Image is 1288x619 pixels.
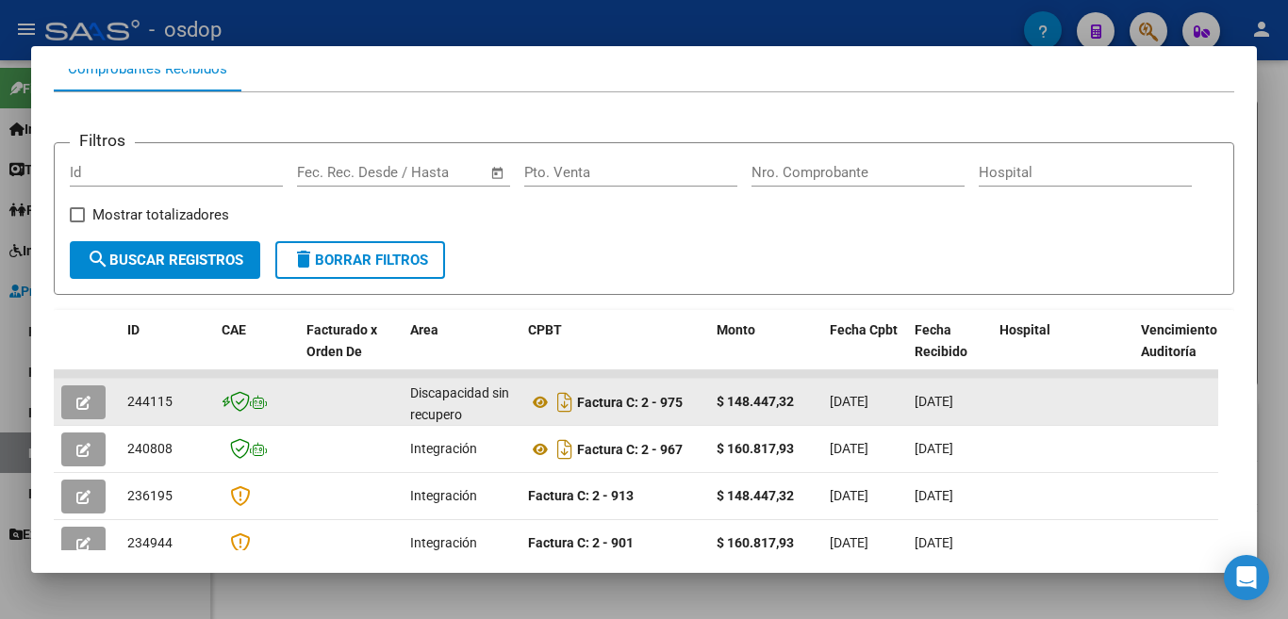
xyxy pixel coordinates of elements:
[299,310,403,393] datatable-header-cell: Facturado x Orden De
[120,310,214,393] datatable-header-cell: ID
[717,535,794,550] strong: $ 160.817,93
[87,248,109,270] mat-icon: search
[717,441,794,456] strong: $ 160.817,93
[830,322,898,337] span: Fecha Cpbt
[830,394,868,409] span: [DATE]
[68,58,227,80] div: Comprobantes Recibidos
[915,535,953,550] span: [DATE]
[915,394,953,409] span: [DATE]
[1141,322,1217,359] span: Vencimiento Auditoría
[520,310,709,393] datatable-header-cell: CPBT
[915,488,953,503] span: [DATE]
[830,488,868,503] span: [DATE]
[709,310,822,393] datatable-header-cell: Monto
[403,310,520,393] datatable-header-cell: Area
[292,248,315,270] mat-icon: delete
[127,535,173,550] span: 234944
[87,252,243,269] span: Buscar Registros
[992,310,1133,393] datatable-header-cell: Hospital
[830,441,868,456] span: [DATE]
[292,252,428,269] span: Borrar Filtros
[1224,555,1269,600] div: Open Intercom Messenger
[222,322,246,337] span: CAE
[717,488,794,503] strong: $ 148.447,32
[127,322,140,337] span: ID
[907,310,992,393] datatable-header-cell: Fecha Recibido
[127,394,173,409] span: 244115
[577,395,683,410] strong: Factura C: 2 - 975
[410,322,438,337] span: Area
[306,322,377,359] span: Facturado x Orden De
[297,164,373,181] input: Fecha inicio
[70,241,260,279] button: Buscar Registros
[830,535,868,550] span: [DATE]
[528,322,562,337] span: CPBT
[487,162,509,184] button: Open calendar
[717,322,755,337] span: Monto
[915,322,967,359] span: Fecha Recibido
[410,535,477,550] span: Integración
[999,322,1050,337] span: Hospital
[577,442,683,457] strong: Factura C: 2 - 967
[528,535,634,550] strong: Factura C: 2 - 901
[1133,310,1218,393] datatable-header-cell: Vencimiento Auditoría
[410,488,477,503] span: Integración
[528,488,634,503] strong: Factura C: 2 - 913
[410,441,477,456] span: Integración
[127,488,173,503] span: 236195
[390,164,482,181] input: Fecha fin
[915,441,953,456] span: [DATE]
[553,387,577,417] i: Descargar documento
[717,394,794,409] strong: $ 148.447,32
[70,128,135,153] h3: Filtros
[92,204,229,226] span: Mostrar totalizadores
[275,241,445,279] button: Borrar Filtros
[214,310,299,393] datatable-header-cell: CAE
[553,434,577,464] i: Descargar documento
[822,310,907,393] datatable-header-cell: Fecha Cpbt
[410,385,509,422] span: Discapacidad sin recupero
[127,441,173,456] span: 240808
